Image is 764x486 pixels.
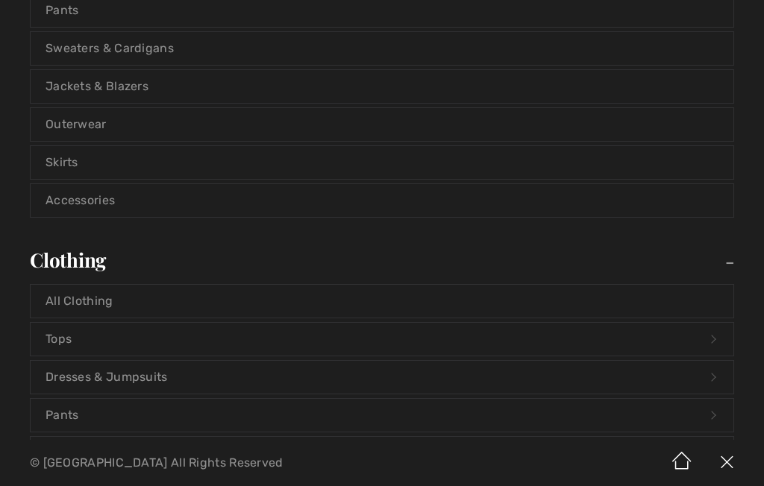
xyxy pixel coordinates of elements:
a: Tops [31,323,733,356]
a: Accessories [31,184,733,217]
a: Jackets & Blazers [31,70,733,103]
p: © [GEOGRAPHIC_DATA] All Rights Reserved [30,458,449,468]
a: Dresses & Jumpsuits [31,361,733,394]
a: Outerwear [31,108,733,141]
a: Sweaters & Cardigans [31,32,733,65]
a: Pants [31,399,733,432]
img: X [704,440,749,486]
a: Sweaters & Cardigans [31,437,733,470]
img: Home [660,440,704,486]
a: All Clothing [31,285,733,318]
a: Skirts [31,146,733,179]
a: Clothing [15,244,749,277]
